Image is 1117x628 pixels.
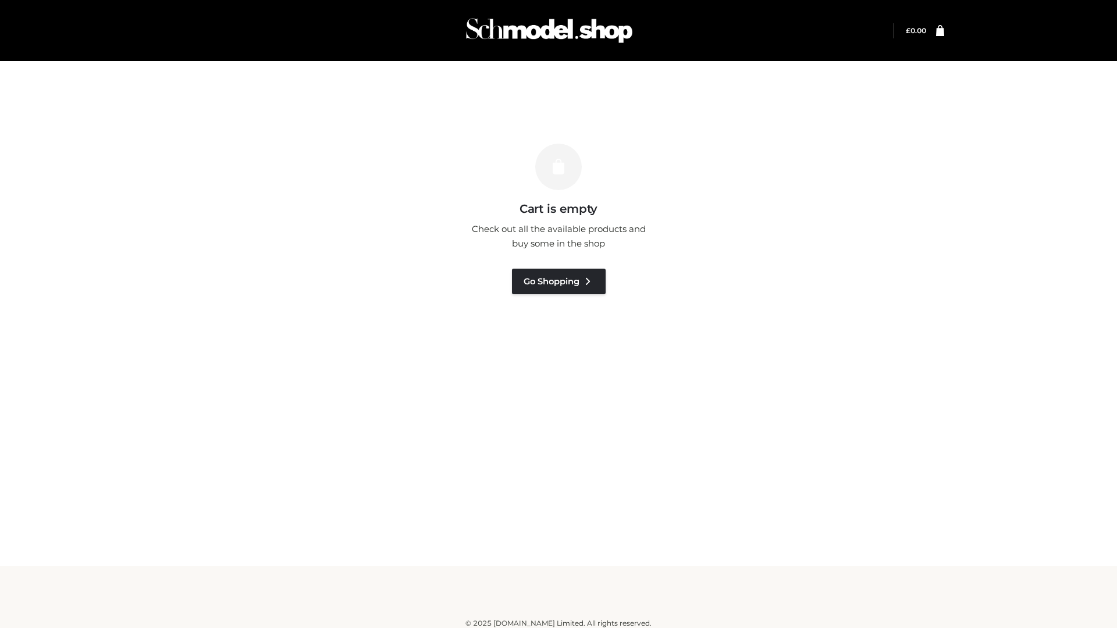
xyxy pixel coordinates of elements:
[199,202,918,216] h3: Cart is empty
[465,222,652,251] p: Check out all the available products and buy some in the shop
[462,8,636,53] img: Schmodel Admin 964
[906,26,910,35] span: £
[906,26,926,35] a: £0.00
[512,269,606,294] a: Go Shopping
[906,26,926,35] bdi: 0.00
